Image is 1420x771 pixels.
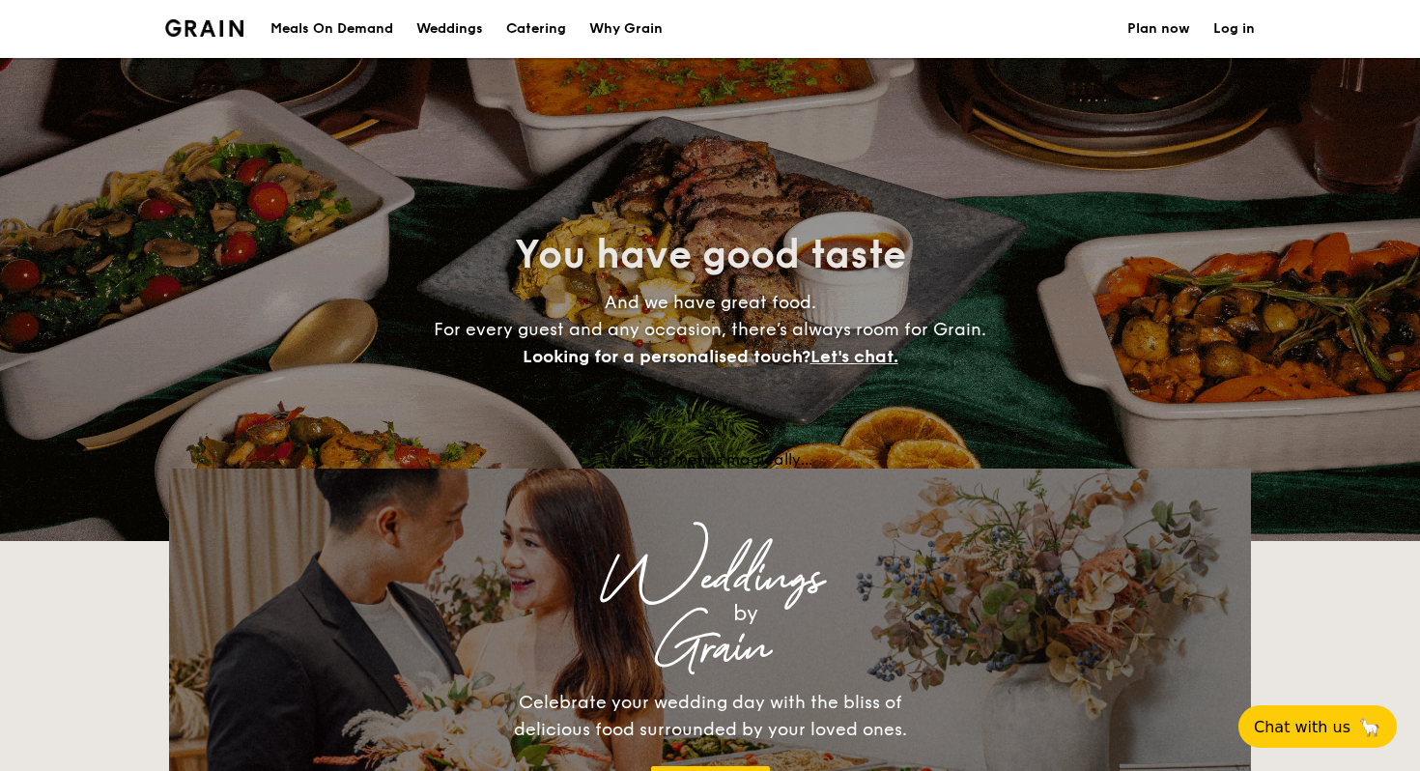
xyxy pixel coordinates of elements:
[339,561,1081,596] div: Weddings
[339,631,1081,666] div: Grain
[411,596,1081,631] div: by
[1238,705,1397,748] button: Chat with us🦙
[810,346,898,367] span: Let's chat.
[1358,716,1381,738] span: 🦙
[165,19,243,37] img: Grain
[169,450,1251,469] div: Loading menus magically...
[165,19,243,37] a: Logotype
[1254,718,1350,736] span: Chat with us
[493,689,927,743] div: Celebrate your wedding day with the bliss of delicious food surrounded by your loved ones.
